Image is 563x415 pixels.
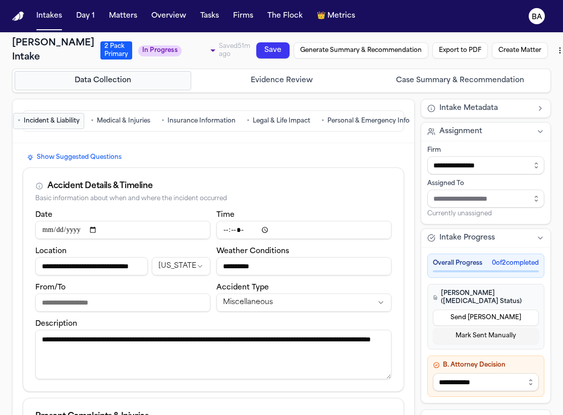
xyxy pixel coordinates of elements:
button: Matters [105,7,141,25]
img: Finch Logo [12,12,24,21]
a: Home [12,12,24,21]
button: Go to Personal & Emergency Info [317,113,414,129]
label: Time [216,211,235,219]
button: Intake Progress [421,229,550,247]
label: From/To [35,284,66,291]
button: Mark Sent Manually [433,328,539,344]
label: Date [35,211,52,219]
span: Overall Progress [433,259,482,267]
button: Generate Summary & Recommendation [294,42,428,58]
button: Go to Case Summary & Recommendation step [372,71,548,90]
label: Accident Type [216,284,269,291]
button: The Flock [263,7,307,25]
span: Intake Progress [439,233,495,243]
span: Assignment [439,127,482,137]
button: Firms [229,7,257,25]
button: Export to PDF [432,42,488,58]
button: Overview [147,7,190,25]
input: Weather conditions [216,257,391,275]
input: From/To destination [35,293,210,312]
button: Go to Evidence Review step [193,71,370,90]
button: Assignment [421,123,550,141]
button: Intakes [32,7,66,25]
button: Day 1 [72,7,99,25]
button: Intake Metadata [421,99,550,117]
div: Assigned To [427,180,544,188]
h1: [PERSON_NAME] Intake [12,36,94,65]
span: Medical & Injuries [97,117,150,125]
textarea: Incident description [35,330,391,379]
div: Accident Details & Timeline [47,180,152,192]
span: Currently unassigned [427,210,492,218]
button: Show Suggested Questions [23,151,126,163]
span: • [161,116,164,126]
input: Incident date [35,221,210,239]
button: Create Matter [492,42,548,58]
input: Incident time [216,221,391,239]
button: Tasks [196,7,223,25]
button: Go to Medical & Injuries [86,113,155,129]
span: Metrics [327,11,355,21]
label: Weather Conditions [216,248,289,255]
button: Incident state [152,257,210,275]
button: Go to Insurance Information [157,113,240,129]
h4: [PERSON_NAME] ([MEDICAL_DATA] Status) [433,289,539,306]
button: Go to Legal & Life Impact [242,113,315,129]
div: Update intake status [138,43,219,57]
button: Go to Incident & Liability [13,113,84,129]
span: In Progress [138,45,182,56]
button: Go to Data Collection step [15,71,191,90]
text: BA [532,14,542,21]
h4: B. Attorney Decision [433,361,539,369]
span: • [91,116,94,126]
span: Insurance Information [167,117,236,125]
span: Personal & Emergency Info [327,117,410,125]
label: Location [35,248,67,255]
span: Saved 51m ago [219,43,250,57]
span: • [321,116,324,126]
span: Legal & Life Impact [253,117,310,125]
span: Incident & Liability [24,117,80,125]
div: Basic information about when and where the incident occurred [35,195,391,203]
input: Incident location [35,257,148,275]
input: Assign to staff member [427,190,544,208]
label: Description [35,320,77,328]
button: crownMetrics [313,7,359,25]
nav: Intake steps [15,71,548,90]
span: 0 of 2 completed [492,259,539,267]
button: Send [PERSON_NAME] [433,310,539,326]
div: Firm [427,146,544,154]
span: 2 Pack Primary [100,41,132,60]
button: Save [256,42,290,58]
span: • [247,116,250,126]
input: Select firm [427,156,544,174]
span: Intake Metadata [439,103,498,113]
span: crown [317,11,325,21]
span: • [18,116,21,126]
